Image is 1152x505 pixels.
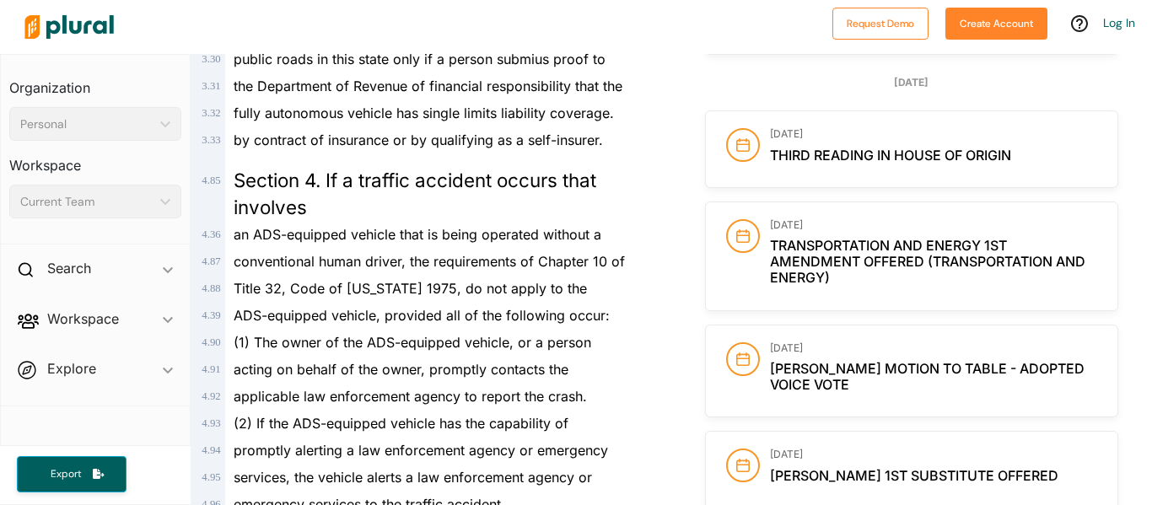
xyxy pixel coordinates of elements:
span: (1) The owner of the ADS-equipped vehicle, or a person [234,334,591,351]
span: 3 . 33 [202,134,220,146]
a: Create Account [945,13,1047,31]
button: Request Demo [832,8,929,40]
span: 4 . 39 [202,309,220,321]
span: 4 . 36 [202,228,220,240]
span: 3 . 31 [202,80,220,92]
h3: Workspace [9,141,181,178]
span: Section 4. If a traffic accident occurs that involves [234,169,596,218]
div: Personal [20,116,153,133]
span: Transportation and Energy 1st Amendment Offered (Transportation and Energy) [770,237,1085,286]
h3: [DATE] [770,128,1097,140]
span: [PERSON_NAME] 1st Substitute Offered [770,467,1058,484]
span: 4 . 85 [202,175,220,186]
span: [PERSON_NAME] motion to Table - Adopted Voice Vote [770,360,1085,393]
h3: [DATE] [770,449,1097,460]
span: ADS-equipped vehicle, provided all of the following occur: [234,307,610,324]
span: Third Reading in House of Origin [770,147,1011,164]
span: 4 . 88 [202,282,220,294]
span: an ADS-equipped vehicle that is being operated without a [234,226,601,243]
span: by contract of insurance or by qualifying as a self-insurer. [234,132,603,148]
h3: [DATE] [770,342,1097,354]
span: public roads in this state only if a person submius proof to [234,51,606,67]
span: 4 . 87 [202,255,220,267]
span: services, the vehicle alerts a law enforcement agency or [234,469,592,486]
span: conventional human driver, the requirements of Chapter 10 of [234,253,625,270]
span: 4 . 94 [202,444,220,456]
h3: Organization [9,63,181,100]
span: applicable law enforcement agency to report the crash. [234,388,587,405]
span: Title 32, Code of [US_STATE] 1975, do not apply to the [234,280,587,297]
span: promptly alerting a law enforcement agency or emergency [234,442,608,459]
button: Create Account [945,8,1047,40]
span: the Department of Revenue of financial responsibility that the [234,78,622,94]
h2: Search [47,259,91,277]
h3: [DATE] [770,219,1097,231]
span: 3 . 30 [202,53,220,65]
span: 3 . 32 [202,107,220,119]
span: 4 . 91 [202,363,220,375]
span: fully autonomous vehicle has single limits liability coverage. [234,105,614,121]
div: [DATE] [705,75,1118,90]
span: Export [39,467,93,481]
div: Current Team [20,193,153,211]
span: 4 . 95 [202,471,220,483]
a: Request Demo [832,13,929,31]
a: Log In [1103,15,1135,30]
span: 4 . 92 [202,390,220,402]
button: Export [17,456,127,492]
span: 4 . 90 [202,336,220,348]
span: 4 . 93 [202,417,220,429]
span: (2) If the ADS-equipped vehicle has the capability of [234,415,568,432]
span: acting on behalf of the owner, promptly contacts the [234,361,568,378]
